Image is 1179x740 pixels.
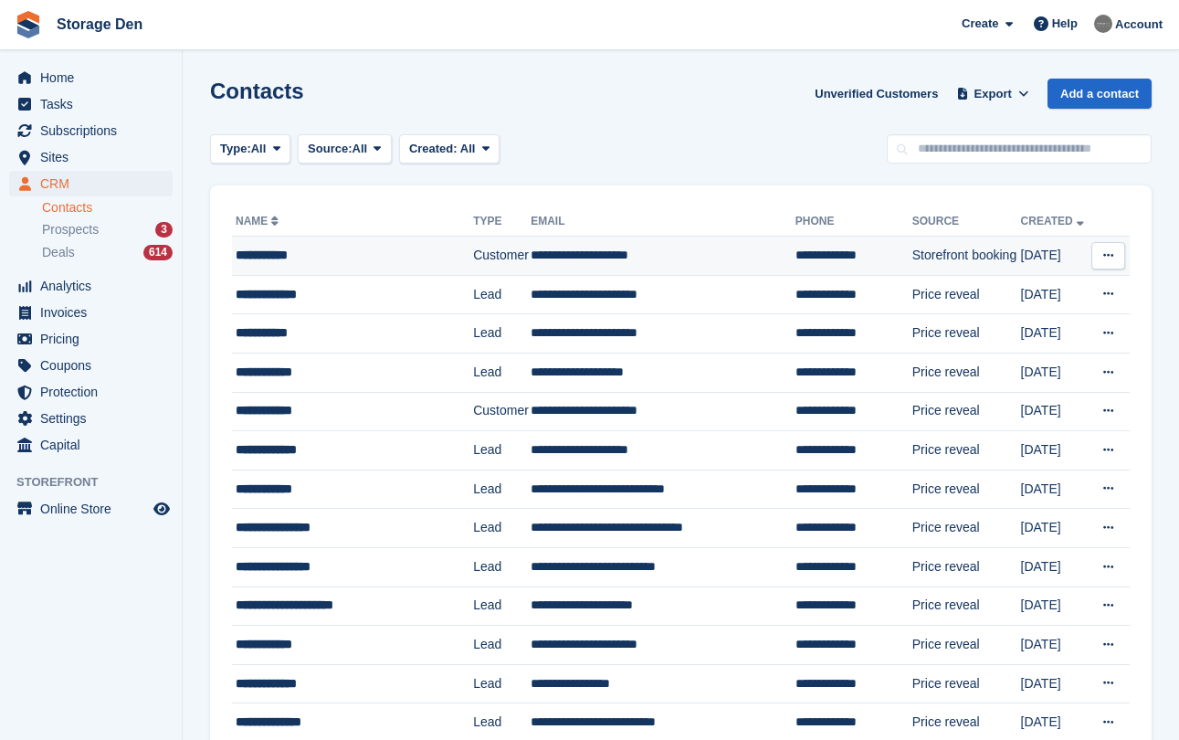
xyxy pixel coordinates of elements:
span: CRM [40,171,150,196]
a: menu [9,353,173,378]
span: Home [40,65,150,90]
td: Lead [473,664,531,703]
span: Type: [220,140,251,158]
span: Created: [409,142,458,155]
td: [DATE] [1021,587,1090,626]
a: menu [9,406,173,431]
td: [DATE] [1021,664,1090,703]
span: Storefront [16,473,182,492]
td: [DATE] [1021,237,1090,276]
td: [DATE] [1021,353,1090,392]
td: Price reveal [912,626,1021,665]
a: Contacts [42,199,173,217]
div: 614 [143,245,173,260]
td: [DATE] [1021,431,1090,470]
span: Deals [42,244,75,261]
td: Lead [473,275,531,314]
span: Tasks [40,91,150,117]
a: Created [1021,215,1088,227]
td: Lead [473,314,531,354]
td: Lead [473,470,531,509]
span: Subscriptions [40,118,150,143]
button: Source: All [298,134,392,164]
td: [DATE] [1021,547,1090,587]
td: Price reveal [912,314,1021,354]
span: All [251,140,267,158]
span: Protection [40,379,150,405]
a: menu [9,326,173,352]
a: Add a contact [1047,79,1152,109]
span: All [353,140,368,158]
span: Export [974,85,1012,103]
a: Name [236,215,282,227]
td: Price reveal [912,431,1021,470]
th: Source [912,207,1021,237]
a: menu [9,118,173,143]
td: [DATE] [1021,509,1090,548]
td: Lead [473,431,531,470]
span: Capital [40,432,150,458]
span: Invoices [40,300,150,325]
td: Price reveal [912,275,1021,314]
img: stora-icon-8386f47178a22dfd0bd8f6a31ec36ba5ce8667c1dd55bd0f319d3a0aa187defe.svg [15,11,42,38]
button: Created: All [399,134,500,164]
a: Preview store [151,498,173,520]
td: Price reveal [912,587,1021,626]
div: 3 [155,222,173,238]
a: menu [9,496,173,522]
td: Price reveal [912,547,1021,587]
td: Price reveal [912,392,1021,431]
button: Type: All [210,134,290,164]
span: Account [1115,16,1163,34]
img: Brian Barbour [1094,15,1112,33]
a: menu [9,65,173,90]
button: Export [953,79,1033,109]
td: Lead [473,509,531,548]
a: Storage Den [49,9,150,39]
td: Storefront booking [912,237,1021,276]
td: Lead [473,626,531,665]
a: menu [9,171,173,196]
td: [DATE] [1021,392,1090,431]
span: Coupons [40,353,150,378]
td: [DATE] [1021,626,1090,665]
a: menu [9,379,173,405]
a: menu [9,144,173,170]
td: Price reveal [912,509,1021,548]
a: menu [9,273,173,299]
td: Price reveal [912,470,1021,509]
td: Customer [473,392,531,431]
td: Lead [473,547,531,587]
span: Source: [308,140,352,158]
a: Prospects 3 [42,220,173,239]
th: Email [531,207,795,237]
span: Online Store [40,496,150,522]
span: Settings [40,406,150,431]
span: Create [962,15,998,33]
a: Unverified Customers [807,79,945,109]
h1: Contacts [210,79,304,103]
td: Price reveal [912,353,1021,392]
td: Customer [473,237,531,276]
th: Phone [795,207,912,237]
a: Deals 614 [42,243,173,262]
span: Help [1052,15,1078,33]
td: [DATE] [1021,275,1090,314]
span: Pricing [40,326,150,352]
a: menu [9,300,173,325]
td: [DATE] [1021,470,1090,509]
span: Prospects [42,221,99,238]
td: Price reveal [912,664,1021,703]
span: Analytics [40,273,150,299]
span: All [460,142,476,155]
td: Lead [473,587,531,626]
td: [DATE] [1021,314,1090,354]
span: Sites [40,144,150,170]
a: menu [9,432,173,458]
td: Lead [473,353,531,392]
a: menu [9,91,173,117]
th: Type [473,207,531,237]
